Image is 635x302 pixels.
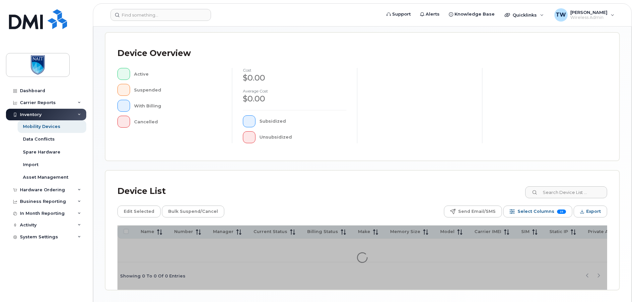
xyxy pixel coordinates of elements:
[550,8,619,22] div: Troy Watson
[513,12,537,18] span: Quicklinks
[259,131,347,143] div: Unsubsidized
[557,210,566,214] span: 23
[426,11,440,18] span: Alerts
[110,9,211,21] input: Find something...
[168,207,218,216] span: Bulk Suspend/Cancel
[556,11,566,19] span: TW
[243,68,346,72] h4: cost
[503,206,572,217] button: Select Columns 23
[518,207,554,216] span: Select Columns
[392,11,411,18] span: Support
[444,206,502,217] button: Send Email/SMS
[134,100,222,112] div: With Billing
[382,8,415,21] a: Support
[243,93,346,104] div: $0.00
[586,207,601,216] span: Export
[570,15,607,20] span: Wireless Admin
[117,45,191,62] div: Device Overview
[455,11,495,18] span: Knowledge Base
[134,68,222,80] div: Active
[243,72,346,84] div: $0.00
[134,116,222,128] div: Cancelled
[525,186,607,198] input: Search Device List ...
[570,10,607,15] span: [PERSON_NAME]
[117,206,161,217] button: Edit Selected
[134,84,222,96] div: Suspended
[444,8,499,21] a: Knowledge Base
[162,206,224,217] button: Bulk Suspend/Cancel
[415,8,444,21] a: Alerts
[243,89,346,93] h4: Average cost
[259,115,347,127] div: Subsidized
[117,183,166,200] div: Device List
[458,207,496,216] span: Send Email/SMS
[124,207,154,216] span: Edit Selected
[574,206,607,217] button: Export
[500,8,548,22] div: Quicklinks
